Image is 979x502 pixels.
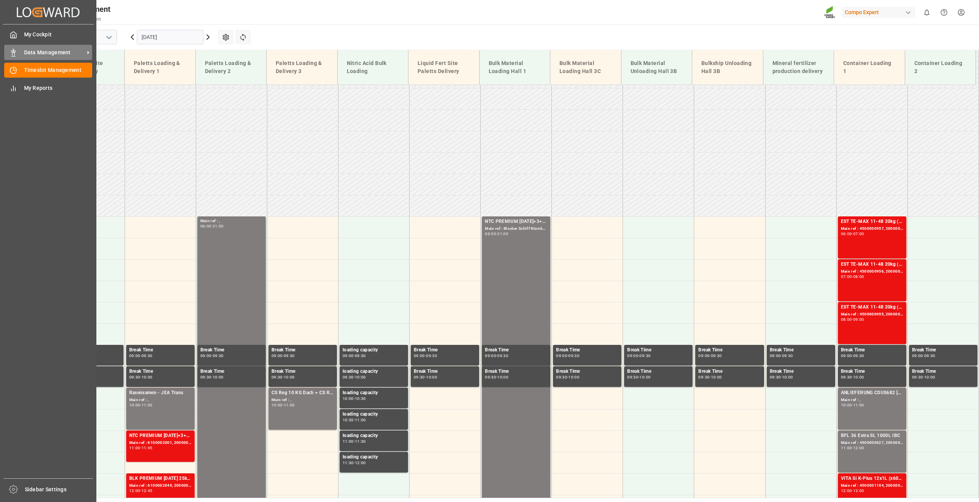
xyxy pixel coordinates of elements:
div: 10:00 [841,403,852,407]
div: Main ref : 4500000957, 2000000378 [841,226,903,232]
div: 10:00 [782,375,793,379]
div: - [425,354,426,357]
div: EST TE-MAX 11-48 20kg (x45) ES, PT MTO [841,218,903,226]
div: Main ref : , [841,397,903,403]
div: Bulk Material Loading Hall 3C [556,56,615,78]
div: 09:30 [426,354,437,357]
div: 09:30 [284,354,295,357]
div: Rasensamen - JEA Trans [129,389,192,397]
div: 09:30 [343,375,354,379]
div: 09:30 [556,375,567,379]
span: Data Management [24,49,85,57]
div: 10:30 [355,397,366,400]
div: 06:00 [485,232,496,236]
div: 10:00 [272,403,283,407]
div: - [354,461,355,465]
div: Break Time [200,368,263,375]
div: - [354,375,355,379]
div: 09:30 [639,354,650,357]
div: 08:00 [853,275,864,278]
div: Break Time [556,346,618,354]
div: Liquid Fert Site Paletts Delivery [415,56,473,78]
div: 09:00 [770,354,781,357]
div: loading capacity [343,368,405,375]
div: - [781,354,782,357]
div: 09:30 [912,375,923,379]
div: - [852,232,853,236]
div: Break Time [200,346,263,354]
div: Nitric Acid Bulk Loading [344,56,402,78]
div: 10:00 [129,403,140,407]
a: My Cockpit [4,27,92,42]
div: Break Time [841,346,903,354]
div: 07:00 [841,275,852,278]
div: 09:00 [129,354,140,357]
div: 11:00 [284,403,295,407]
div: loading capacity [343,432,405,440]
div: NTC PREMIUM [DATE]+3+TE 600kg BBNTC CLASSIC [DATE]+3+TE 600kg BBNTC CLASSIC [DATE] 25kg (x40) DE,... [129,432,192,440]
div: 09:00 [485,354,496,357]
div: Paletts Loading & Delivery 3 [273,56,331,78]
div: 09:00 [556,354,567,357]
div: 09:30 [924,354,935,357]
div: 09:30 [782,354,793,357]
div: - [638,375,639,379]
div: Main ref : , [129,397,192,403]
span: My Reports [24,84,93,92]
div: 09:00 [627,354,638,357]
div: Container Loading 1 [840,56,899,78]
div: Break Time [912,368,974,375]
div: Main ref : 6100002049, 2000000751 [129,483,192,489]
div: 10:00 [639,375,650,379]
div: Break Time [485,346,547,354]
div: 09:00 [272,354,283,357]
button: Compo Expert [842,5,918,19]
div: 07:00 [853,232,864,236]
div: - [852,354,853,357]
div: Main ref : 4500001104, 2000000358 [841,483,903,489]
span: Sidebar Settings [25,486,93,494]
div: Main ref : , [272,397,334,403]
div: 09:30 [414,375,425,379]
div: Main ref : 4500000956, 2000000378 [841,268,903,275]
div: NTC PREMIUM [DATE]+3+TE BULK [485,218,547,226]
div: 06:00 [200,224,211,228]
div: - [496,232,497,236]
div: loading capacity [343,411,405,418]
div: Break Time [770,346,832,354]
div: - [140,375,141,379]
input: DD.MM.YYYY [137,30,203,44]
div: Break Time [414,368,476,375]
div: - [852,318,853,321]
div: 11:00 [853,403,864,407]
div: - [211,354,212,357]
div: - [496,354,497,357]
div: CS Reg 10 KG Dach + CS Reg. Plus [272,389,334,397]
div: - [496,375,497,379]
button: open menu [103,31,114,43]
div: 11:00 [343,440,354,443]
div: 10:00 [853,375,864,379]
div: 11:30 [343,461,354,465]
div: - [852,403,853,407]
div: Main ref : 6100002001, 2000000596 [129,440,192,446]
div: Break Time [627,346,690,354]
div: Break Time [698,368,761,375]
div: Bulkship Unloading Hall 3B [698,56,757,78]
div: 09:30 [141,354,153,357]
div: 09:30 [213,354,224,357]
div: 10:00 [497,375,508,379]
div: 09:30 [568,354,579,357]
div: - [852,375,853,379]
div: 10:00 [141,375,153,379]
div: 12:00 [841,489,852,492]
div: - [354,354,355,357]
div: Break Time [485,368,547,375]
div: 10:00 [213,375,224,379]
div: 12:00 [853,446,864,450]
div: 09:30 [485,375,496,379]
div: Main ref : 4500000627, 2000000544 [841,440,903,446]
div: - [709,354,711,357]
div: 09:00 [200,354,211,357]
div: - [283,403,284,407]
